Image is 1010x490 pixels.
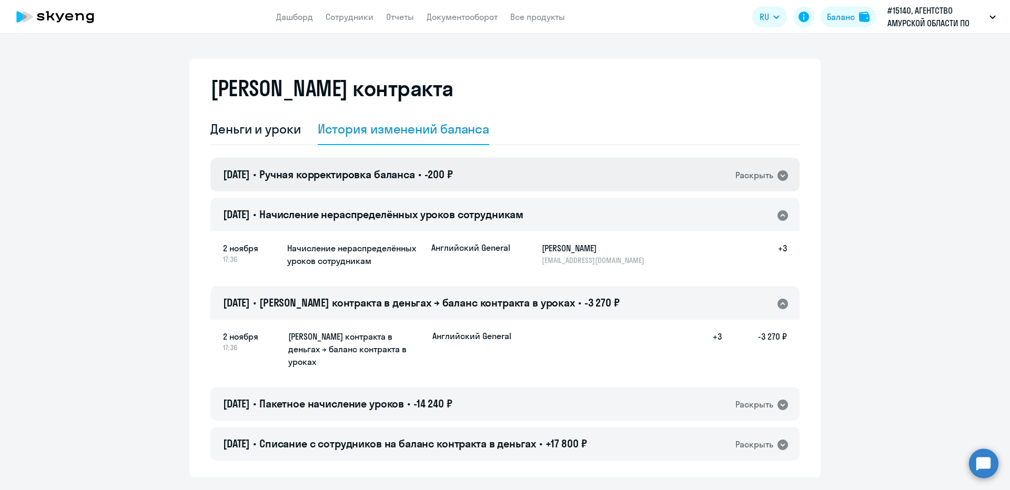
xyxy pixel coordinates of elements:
[722,330,787,369] h5: -3 270 ₽
[882,4,1001,29] button: #15140, АГЕНТСТВО АМУРСКОЙ ОБЛАСТИ ПО ПРИВЛЕЧЕНИЮ ИНВЕСТИЦИЙ, АНО
[887,4,985,29] p: #15140, АГЕНТСТВО АМУРСКОЙ ОБЛАСТИ ПО ПРИВЛЕЧЕНИЮ ИНВЕСТИЦИЙ, АНО
[253,437,256,450] span: •
[326,12,373,22] a: Сотрудники
[276,12,313,22] a: Дашборд
[510,12,565,22] a: Все продукты
[223,168,250,181] span: [DATE]
[735,169,773,182] div: Раскрыть
[210,120,301,137] div: Деньги и уроки
[542,256,650,265] p: [EMAIL_ADDRESS][DOMAIN_NAME]
[259,208,523,221] span: Начисление нераспределённых уроков сотрудникам
[752,6,787,27] button: RU
[418,168,421,181] span: •
[753,242,787,265] h5: +3
[735,438,773,451] div: Раскрыть
[253,208,256,221] span: •
[210,76,453,101] h2: [PERSON_NAME] контракта
[859,12,870,22] img: balance
[584,296,620,309] span: -3 270 ₽
[318,120,490,137] div: История изменений баланса
[288,330,424,368] h5: [PERSON_NAME] контракта в деньгах → баланс контракта в уроках
[287,242,423,267] h5: Начисление нераспределённых уроков сотрудникам
[223,254,279,264] span: 17:36
[688,330,722,369] h5: +3
[259,296,575,309] span: [PERSON_NAME] контракта в деньгах → баланс контракта в уроках
[223,242,279,254] span: 2 ноября
[253,168,256,181] span: •
[539,437,542,450] span: •
[259,397,404,410] span: Пакетное начисление уроков
[223,437,250,450] span: [DATE]
[223,343,280,352] span: 17:36
[223,330,280,343] span: 2 ноября
[425,168,453,181] span: -200 ₽
[542,242,650,254] h5: [PERSON_NAME]
[253,397,256,410] span: •
[760,11,769,23] span: RU
[578,296,581,309] span: •
[735,398,773,411] div: Раскрыть
[407,397,410,410] span: •
[546,437,587,450] span: +17 800 ₽
[431,242,510,253] p: Английский General
[827,11,855,23] div: Баланс
[223,296,250,309] span: [DATE]
[259,437,536,450] span: Списание с сотрудников на баланс контракта в деньгах
[253,296,256,309] span: •
[427,12,498,22] a: Документооборот
[821,6,876,27] button: Балансbalance
[413,397,452,410] span: -14 240 ₽
[432,330,511,342] p: Английский General
[386,12,414,22] a: Отчеты
[223,397,250,410] span: [DATE]
[259,168,415,181] span: Ручная корректировка баланса
[223,208,250,221] span: [DATE]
